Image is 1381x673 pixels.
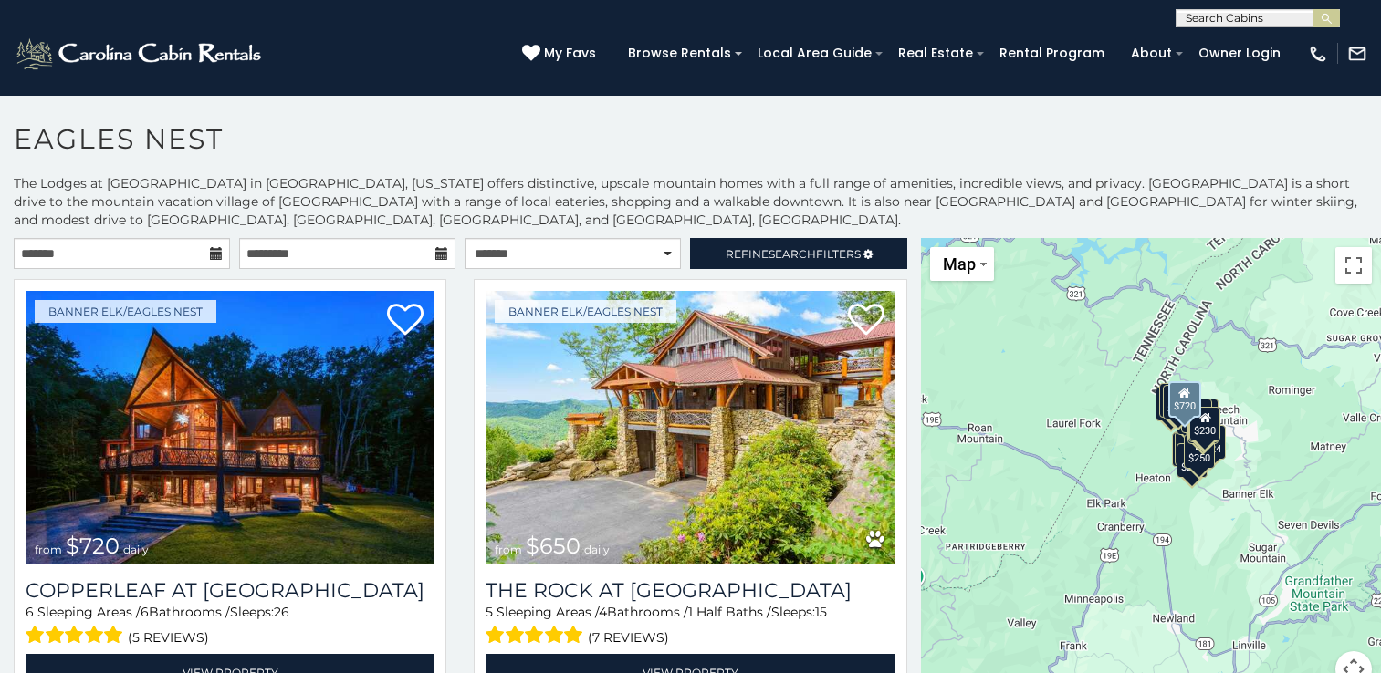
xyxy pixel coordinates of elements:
a: Add to favorites [848,302,884,340]
a: About [1122,39,1181,67]
div: $215 [1177,442,1208,477]
span: 6 [26,604,34,620]
a: Real Estate [889,39,982,67]
div: $720 [1168,380,1201,417]
span: (7 reviews) [588,626,669,649]
span: My Favs [544,44,596,63]
span: Search [769,247,816,261]
span: Refine Filters [726,247,861,261]
img: phone-regular-white.png [1308,44,1328,64]
span: daily [123,543,149,556]
a: Browse Rentals [619,39,740,67]
h3: The Rock at Eagles Nest [486,578,895,603]
span: $720 [66,533,120,559]
a: Add to favorites [387,302,424,340]
div: Sleeping Areas / Bathrooms / Sleeps: [26,603,434,649]
a: RefineSearchFilters [690,238,906,269]
div: $265 [1159,383,1190,418]
div: $285 [1156,386,1187,420]
a: The Rock at [GEOGRAPHIC_DATA] [486,578,895,603]
div: Sleeping Areas / Bathrooms / Sleeps: [486,603,895,649]
button: Toggle fullscreen view [1335,247,1372,284]
span: from [35,543,62,556]
img: The Rock at Eagles Nest [486,291,895,564]
span: 15 [815,604,827,620]
h3: Copperleaf at Eagles Nest [26,578,434,603]
a: The Rock at Eagles Nest from $650 daily [486,291,895,564]
div: $225 [1187,409,1219,443]
div: $424 [1195,425,1226,460]
img: White-1-2.png [14,36,267,72]
div: $305 [1163,384,1194,419]
a: Copperleaf at Eagles Nest from $720 daily [26,291,434,564]
span: $650 [526,533,581,559]
div: $305 [1172,432,1203,467]
div: $250 [1184,434,1215,469]
a: My Favs [522,44,601,64]
span: daily [584,543,610,556]
a: Copperleaf at [GEOGRAPHIC_DATA] [26,578,434,603]
button: Change map style [930,247,994,281]
img: mail-regular-white.png [1347,44,1367,64]
span: 26 [274,604,289,620]
a: Owner Login [1189,39,1290,67]
div: $230 [1188,407,1219,441]
div: $230 [1174,430,1205,465]
span: 4 [599,604,607,620]
span: 1 Half Baths / [688,604,771,620]
span: 6 [141,604,149,620]
span: 5 [486,604,493,620]
a: Banner Elk/Eagles Nest [35,300,216,323]
a: Banner Elk/Eagles Nest [495,300,676,323]
span: (5 reviews) [128,626,209,649]
div: $200 [1187,398,1219,432]
span: Map [943,254,976,274]
img: Copperleaf at Eagles Nest [26,291,434,564]
span: from [495,543,522,556]
a: Local Area Guide [748,39,881,67]
div: $230 [1189,407,1220,441]
a: Rental Program [990,39,1114,67]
